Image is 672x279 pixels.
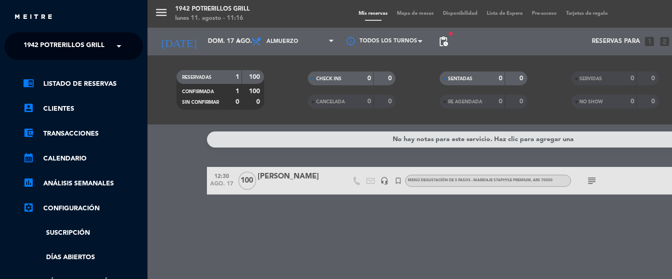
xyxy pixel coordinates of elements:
a: assessmentANÁLISIS SEMANALES [23,178,143,189]
i: account_balance_wallet [23,127,34,138]
i: account_box [23,102,34,113]
a: Días abiertos [23,252,143,263]
i: chrome_reader_mode [23,77,34,89]
a: account_balance_walletTransacciones [23,128,143,139]
img: MEITRE [14,14,53,21]
span: 1942 Potrerillos Grill [24,36,105,56]
a: account_boxClientes [23,103,143,114]
a: calendar_monthCalendario [23,153,143,164]
span: pending_actions [438,36,449,47]
i: assessment [23,177,34,188]
a: Suscripción [23,228,143,238]
a: chrome_reader_modeListado de Reservas [23,78,143,89]
i: calendar_month [23,152,34,163]
i: settings_applications [23,202,34,213]
a: Configuración [23,203,143,214]
span: fiber_manual_record [448,31,454,36]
